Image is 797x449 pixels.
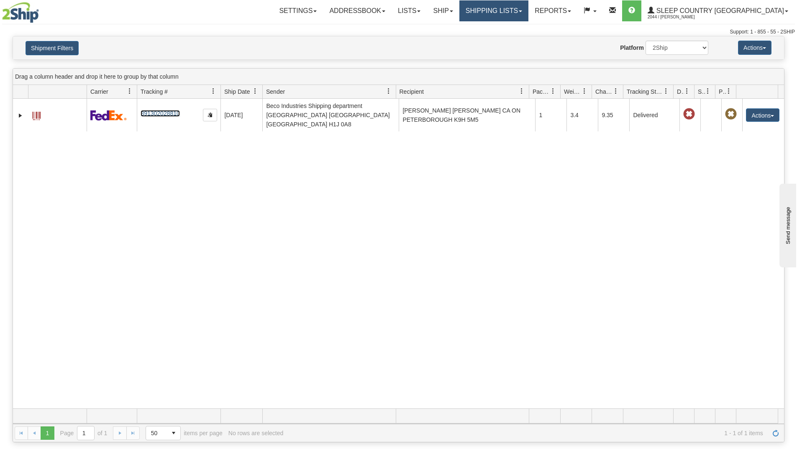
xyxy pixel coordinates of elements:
a: Ship Date filter column settings [248,84,262,98]
span: Charge [595,87,613,96]
div: Support: 1 - 855 - 55 - 2SHIP [2,28,795,36]
span: Sender [266,87,285,96]
span: Pickup Status [719,87,726,96]
td: 9.35 [598,99,629,131]
td: [DATE] [220,99,262,131]
button: Copy to clipboard [203,109,217,121]
a: Tracking Status filter column settings [659,84,673,98]
a: Carrier filter column settings [123,84,137,98]
a: Lists [392,0,427,21]
span: Pickup Not Assigned [725,108,737,120]
a: Expand [16,111,25,120]
span: Late [683,108,695,120]
button: Actions [738,41,771,55]
span: 2044 / [PERSON_NAME] [648,13,710,21]
div: Send message [6,7,77,13]
span: Sleep Country [GEOGRAPHIC_DATA] [654,7,784,14]
span: Tracking Status [627,87,663,96]
span: Tracking # [141,87,168,96]
span: Packages [533,87,550,96]
button: Actions [746,108,779,122]
span: Weight [564,87,582,96]
a: Label [32,108,41,121]
button: Shipment Filters [26,41,79,55]
a: Weight filter column settings [577,84,592,98]
iframe: chat widget [778,182,796,267]
span: Carrier [90,87,108,96]
div: No rows are selected [228,430,284,436]
a: Refresh [769,426,782,440]
td: [PERSON_NAME] [PERSON_NAME] CA ON PETERBOROUGH K9H 5M5 [399,99,535,131]
span: Recipient [400,87,424,96]
td: 3.4 [566,99,598,131]
td: Delivered [629,99,679,131]
a: Settings [273,0,323,21]
div: grid grouping header [13,69,784,85]
td: 1 [535,99,566,131]
span: Page of 1 [60,426,108,440]
span: Shipment Issues [698,87,705,96]
a: Tracking # filter column settings [206,84,220,98]
td: Beco Industries Shipping department [GEOGRAPHIC_DATA] [GEOGRAPHIC_DATA] [GEOGRAPHIC_DATA] H1J 0A8 [262,99,399,131]
span: 50 [151,429,162,437]
img: logo2044.jpg [2,2,39,23]
span: 1 - 1 of 1 items [289,430,763,436]
a: Sender filter column settings [382,84,396,98]
a: Charge filter column settings [609,84,623,98]
a: Sleep Country [GEOGRAPHIC_DATA] 2044 / [PERSON_NAME] [641,0,794,21]
a: Reports [528,0,577,21]
a: Delivery Status filter column settings [680,84,694,98]
span: Delivery Status [677,87,684,96]
a: Pickup Status filter column settings [722,84,736,98]
a: 391302028810 [141,110,179,117]
img: 2 - FedEx Express® [90,110,127,121]
span: Ship Date [224,87,250,96]
span: Page sizes drop down [146,426,181,440]
label: Platform [620,44,644,52]
a: Shipment Issues filter column settings [701,84,715,98]
span: items per page [146,426,223,440]
a: Addressbook [323,0,392,21]
a: Ship [427,0,459,21]
a: Packages filter column settings [546,84,560,98]
a: Recipient filter column settings [515,84,529,98]
span: Page 1 [41,426,54,440]
a: Shipping lists [459,0,528,21]
input: Page 1 [77,426,94,440]
span: select [167,426,180,440]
